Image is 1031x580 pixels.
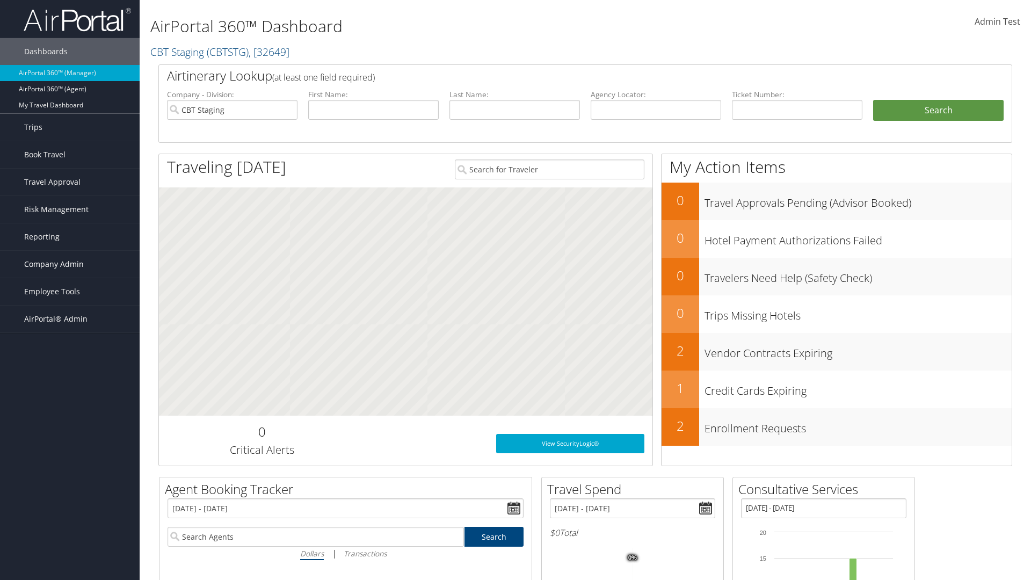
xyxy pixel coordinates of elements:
h2: 2 [662,417,699,435]
label: Ticket Number: [732,89,862,100]
tspan: 20 [760,530,766,536]
h2: 1 [662,379,699,397]
span: , [ 32649 ] [249,45,289,59]
span: AirPortal® Admin [24,306,88,332]
a: 0Trips Missing Hotels [662,295,1012,333]
h2: 0 [662,266,699,285]
img: airportal-logo.png [24,7,131,32]
h6: Total [550,527,715,539]
i: Dollars [300,548,324,559]
h3: Enrollment Requests [705,416,1012,436]
span: Book Travel [24,141,66,168]
h2: Agent Booking Tracker [165,480,532,498]
a: 2Vendor Contracts Expiring [662,333,1012,371]
span: Employee Tools [24,278,80,305]
h3: Travel Approvals Pending (Advisor Booked) [705,190,1012,211]
a: CBT Staging [150,45,289,59]
span: $0 [550,527,560,539]
input: Search Agents [168,527,464,547]
label: Last Name: [449,89,580,100]
tspan: 0% [628,555,637,561]
h3: Credit Cards Expiring [705,378,1012,398]
h3: Critical Alerts [167,443,357,458]
h3: Trips Missing Hotels [705,303,1012,323]
span: Reporting [24,223,60,250]
span: Company Admin [24,251,84,278]
span: Trips [24,114,42,141]
label: First Name: [308,89,439,100]
span: Dashboards [24,38,68,65]
h2: 0 [662,191,699,209]
h2: 0 [167,423,357,441]
a: 0Travel Approvals Pending (Advisor Booked) [662,183,1012,220]
span: Admin Test [975,16,1020,27]
span: Risk Management [24,196,89,223]
a: View SecurityLogic® [496,434,644,453]
h3: Travelers Need Help (Safety Check) [705,265,1012,286]
i: Transactions [344,548,387,559]
label: Agency Locator: [591,89,721,100]
h2: 2 [662,342,699,360]
h2: 0 [662,229,699,247]
a: Admin Test [975,5,1020,39]
h3: Vendor Contracts Expiring [705,340,1012,361]
div: | [168,547,524,560]
a: 1Credit Cards Expiring [662,371,1012,408]
h1: Traveling [DATE] [167,156,286,178]
span: ( CBTSTG ) [207,45,249,59]
a: Search [464,527,524,547]
h1: AirPortal 360™ Dashboard [150,15,730,38]
h2: Consultative Services [738,480,914,498]
tspan: 15 [760,555,766,562]
h1: My Action Items [662,156,1012,178]
span: Travel Approval [24,169,81,195]
a: 0Hotel Payment Authorizations Failed [662,220,1012,258]
button: Search [873,100,1004,121]
a: 2Enrollment Requests [662,408,1012,446]
h3: Hotel Payment Authorizations Failed [705,228,1012,248]
h2: Airtinerary Lookup [167,67,933,85]
label: Company - Division: [167,89,297,100]
h2: Travel Spend [547,480,723,498]
h2: 0 [662,304,699,322]
a: 0Travelers Need Help (Safety Check) [662,258,1012,295]
span: (at least one field required) [272,71,375,83]
input: Search for Traveler [455,160,644,179]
